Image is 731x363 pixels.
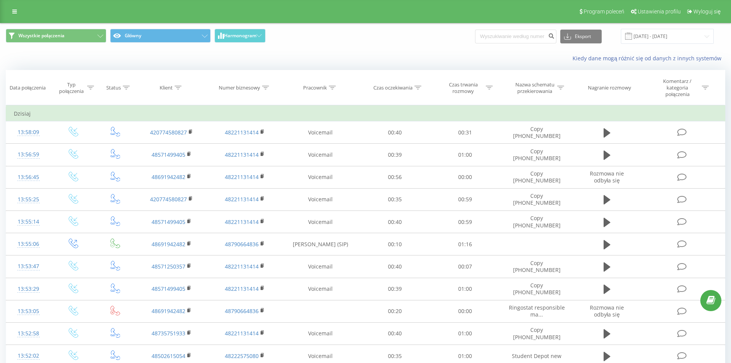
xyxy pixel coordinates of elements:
a: 48571499405 [152,285,185,292]
div: Komentarz / kategoria połączenia [655,78,700,98]
div: 13:56:59 [14,147,43,162]
td: Voicemail [281,278,360,300]
span: Harmonogram [224,33,256,38]
a: 48221131414 [225,330,259,337]
td: 00:59 [430,188,500,211]
a: 48571499405 [152,151,185,158]
div: Czas oczekiwania [373,85,413,91]
div: 13:55:25 [14,192,43,207]
a: 48222575080 [225,352,259,360]
td: Copy [PHONE_NUMBER] [500,121,573,144]
a: 48735751933 [152,330,185,337]
a: 48691942482 [152,307,185,315]
span: Wyloguj się [693,8,721,15]
td: 00:35 [360,188,430,211]
span: Rozmowa nie odbyła się [590,170,624,184]
td: 00:59 [430,211,500,233]
td: 00:39 [360,278,430,300]
a: 420774580827 [150,196,187,203]
button: Eksport [560,30,602,43]
div: 13:53:05 [14,304,43,319]
div: 13:53:47 [14,259,43,274]
a: 48221131414 [225,151,259,158]
td: 00:00 [430,166,500,188]
div: 13:55:14 [14,214,43,229]
td: 00:07 [430,255,500,278]
div: Data połączenia [10,85,46,91]
td: Voicemail [281,211,360,233]
div: 13:56:45 [14,170,43,185]
td: 00:40 [360,255,430,278]
td: Voicemail [281,188,360,211]
button: Wszystkie połączenia [6,29,106,43]
div: 13:52:58 [14,326,43,341]
td: Copy [PHONE_NUMBER] [500,188,573,211]
a: 48790664836 [225,307,259,315]
a: 48221131414 [225,218,259,225]
div: Pracownik [303,85,327,91]
td: 00:20 [360,300,430,322]
a: 48221131414 [225,173,259,181]
a: 48691942482 [152,240,185,248]
div: Klient [160,85,173,91]
button: Główny [110,29,211,43]
div: Nagranie rozmowy [588,85,631,91]
a: 48502615054 [152,352,185,360]
td: Voicemail [281,255,360,278]
a: Kiedy dane mogą różnić się od danych z innych systemów [573,55,725,62]
span: Ustawienia profilu [638,8,681,15]
td: 00:56 [360,166,430,188]
div: Nazwa schematu przekierowania [514,81,555,94]
td: 00:40 [360,211,430,233]
td: 00:31 [430,121,500,144]
td: Copy [PHONE_NUMBER] [500,322,573,345]
div: Czas trwania rozmowy [443,81,484,94]
span: Ringostat responsible ma... [509,304,565,318]
div: Numer biznesowy [219,85,260,91]
a: 48221131414 [225,263,259,270]
a: 420774580827 [150,129,187,136]
td: Voicemail [281,166,360,188]
td: 00:00 [430,300,500,322]
td: Dzisiaj [6,106,725,121]
td: 00:39 [360,144,430,166]
a: 48221131414 [225,285,259,292]
td: Copy [PHONE_NUMBER] [500,278,573,300]
div: Typ połączenia [58,81,85,94]
a: 48571250357 [152,263,185,270]
a: 48790664836 [225,240,259,248]
span: Program poleceń [584,8,624,15]
td: Voicemail [281,121,360,144]
td: Voicemail [281,144,360,166]
td: Copy [PHONE_NUMBER] [500,144,573,166]
a: 48221131414 [225,196,259,203]
div: Status [106,85,121,91]
a: 48571499405 [152,218,185,225]
a: 48221131414 [225,129,259,136]
td: 01:00 [430,322,500,345]
td: [PERSON_NAME] (SIP) [281,233,360,255]
td: Copy [PHONE_NUMBER] [500,166,573,188]
span: Wszystkie połączenia [18,33,64,39]
span: Rozmowa nie odbyła się [590,304,624,318]
a: 48691942482 [152,173,185,181]
td: Copy [PHONE_NUMBER] [500,255,573,278]
input: Wyszukiwanie według numeru [475,30,556,43]
td: Copy [PHONE_NUMBER] [500,211,573,233]
td: 01:16 [430,233,500,255]
td: 01:00 [430,278,500,300]
div: 13:55:06 [14,237,43,252]
td: 01:00 [430,144,500,166]
button: Harmonogram [215,29,266,43]
td: 00:40 [360,121,430,144]
div: 13:58:09 [14,125,43,140]
td: 00:40 [360,322,430,345]
div: 13:53:29 [14,282,43,297]
td: 00:10 [360,233,430,255]
td: Voicemail [281,322,360,345]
